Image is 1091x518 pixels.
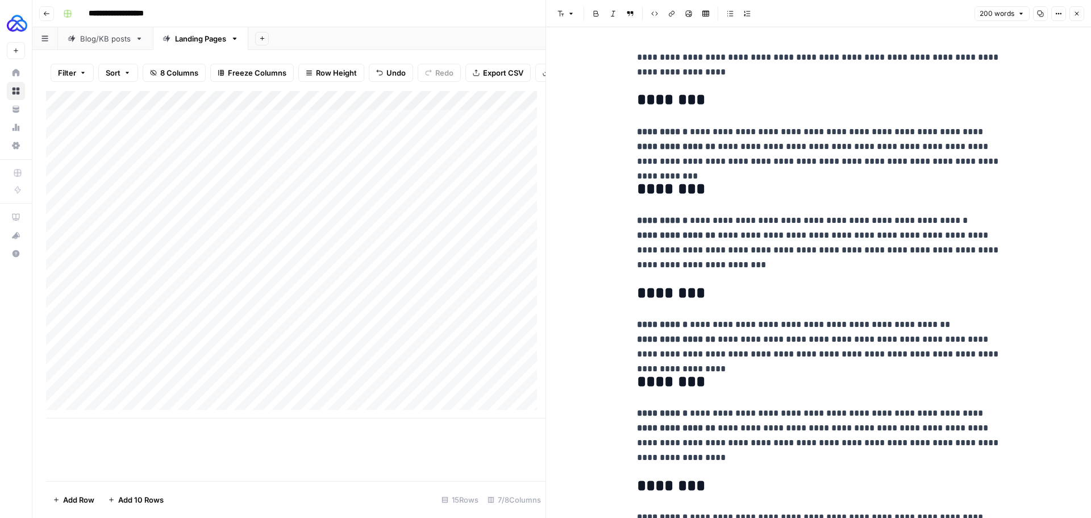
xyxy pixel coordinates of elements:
[63,494,94,505] span: Add Row
[483,491,545,509] div: 7/8 Columns
[298,64,364,82] button: Row Height
[418,64,461,82] button: Redo
[975,6,1030,21] button: 200 words
[46,491,101,509] button: Add Row
[7,227,24,244] div: What's new?
[7,64,25,82] a: Home
[316,67,357,78] span: Row Height
[7,208,25,226] a: AirOps Academy
[386,67,406,78] span: Undo
[435,67,453,78] span: Redo
[7,100,25,118] a: Your Data
[980,9,1014,19] span: 200 words
[80,33,131,44] div: Blog/KB posts
[153,27,248,50] a: Landing Pages
[101,491,170,509] button: Add 10 Rows
[7,226,25,245] button: What's new?
[465,64,531,82] button: Export CSV
[118,494,164,505] span: Add 10 Rows
[58,67,76,78] span: Filter
[51,64,94,82] button: Filter
[175,33,226,44] div: Landing Pages
[483,67,523,78] span: Export CSV
[7,118,25,136] a: Usage
[143,64,206,82] button: 8 Columns
[369,64,413,82] button: Undo
[228,67,286,78] span: Freeze Columns
[210,64,294,82] button: Freeze Columns
[160,67,198,78] span: 8 Columns
[437,491,483,509] div: 15 Rows
[7,245,25,263] button: Help + Support
[7,13,27,34] img: AUQ Logo
[7,136,25,155] a: Settings
[106,67,120,78] span: Sort
[7,9,25,38] button: Workspace: AUQ
[7,82,25,100] a: Browse
[58,27,153,50] a: Blog/KB posts
[98,64,138,82] button: Sort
